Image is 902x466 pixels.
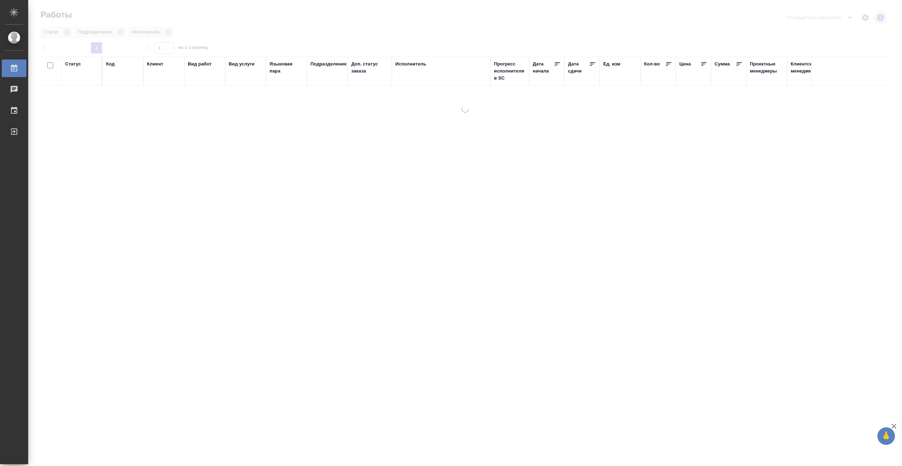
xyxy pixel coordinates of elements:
[106,61,115,68] div: Код
[395,61,426,68] div: Исполнитель
[351,61,388,75] div: Доп. статус заказа
[750,61,784,75] div: Проектные менеджеры
[494,61,526,82] div: Прогресс исполнителя в SC
[188,61,212,68] div: Вид работ
[147,61,163,68] div: Клиент
[270,61,303,75] div: Языковая пара
[568,61,589,75] div: Дата сдачи
[679,61,691,68] div: Цена
[715,61,730,68] div: Сумма
[65,61,81,68] div: Статус
[310,61,347,68] div: Подразделение
[603,61,620,68] div: Ед. изм
[880,429,892,443] span: 🙏
[644,61,660,68] div: Кол-во
[791,61,824,75] div: Клиентские менеджеры
[533,61,554,75] div: Дата начала
[229,61,255,68] div: Вид услуги
[877,427,895,445] button: 🙏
